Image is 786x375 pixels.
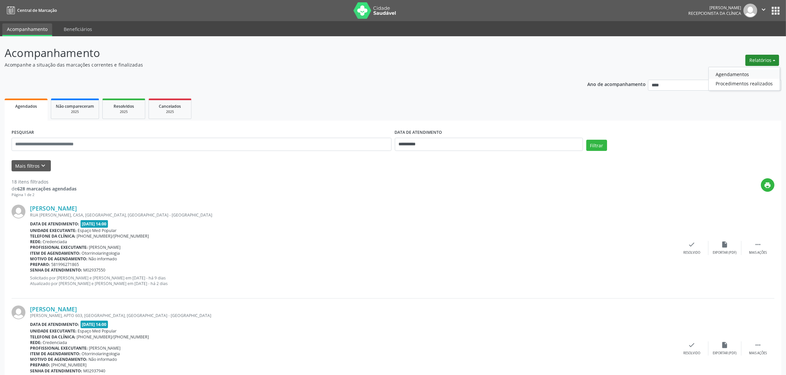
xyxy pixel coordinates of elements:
[30,351,81,357] b: Item de agendamento:
[683,250,700,255] div: Resolvido
[30,334,76,340] b: Telefone da clínica:
[51,262,79,267] span: 581996271865
[89,245,121,250] span: [PERSON_NAME]
[77,334,149,340] span: [PHONE_NUMBER]/[PHONE_NUMBER]
[82,351,120,357] span: Otorrinolaringologia
[56,109,94,114] div: 2025
[30,250,81,256] b: Item de agendamento:
[12,205,25,218] img: img
[754,341,762,349] i: 
[30,362,50,368] b: Preparo:
[12,185,77,192] div: de
[30,239,42,245] b: Rede:
[745,55,779,66] button: Relatórios
[30,205,77,212] a: [PERSON_NAME]
[89,345,121,351] span: [PERSON_NAME]
[30,262,50,267] b: Preparo:
[107,109,140,114] div: 2025
[30,267,82,273] b: Senha de atendimento:
[30,357,87,362] b: Motivo de agendamento:
[114,103,134,109] span: Resolvidos
[30,328,77,334] b: Unidade executante:
[30,340,42,345] b: Rede:
[12,178,77,185] div: 18 itens filtrados
[78,228,117,233] span: Espaço Med Popular
[56,103,94,109] span: Não compareceram
[688,11,741,16] span: Recepcionista da clínica
[757,4,770,17] button: 
[760,6,767,13] i: 
[15,103,37,109] span: Agendados
[709,70,780,79] a: Agendamentos
[89,357,117,362] span: Não informado
[40,162,47,169] i: keyboard_arrow_down
[688,241,696,248] i: check
[17,8,57,13] span: Central de Marcação
[586,140,607,151] button: Filtrar
[395,128,442,138] label: DATA DE ATENDIMENTO
[30,305,77,313] a: [PERSON_NAME]
[721,241,729,248] i: insert_drive_file
[12,305,25,319] img: img
[761,178,774,192] button: print
[78,328,117,334] span: Espaço Med Popular
[30,233,76,239] b: Telefone da clínica:
[30,313,675,318] div: [PERSON_NAME], APTO 603, [GEOGRAPHIC_DATA], [GEOGRAPHIC_DATA] - [GEOGRAPHIC_DATA]
[743,4,757,17] img: img
[30,212,675,218] div: RUA [PERSON_NAME], CASA, [GEOGRAPHIC_DATA], [GEOGRAPHIC_DATA] - [GEOGRAPHIC_DATA]
[5,45,548,61] p: Acompanhamento
[5,5,57,16] a: Central de Marcação
[77,233,149,239] span: [PHONE_NUMBER]/[PHONE_NUMBER]
[159,103,181,109] span: Cancelados
[749,351,767,356] div: Mais ações
[30,221,79,227] b: Data de atendimento:
[713,250,737,255] div: Exportar (PDF)
[81,220,108,228] span: [DATE] 14:00
[2,23,52,36] a: Acompanhamento
[17,186,77,192] strong: 628 marcações agendadas
[770,5,781,16] button: apps
[30,322,79,327] b: Data de atendimento:
[154,109,187,114] div: 2025
[43,239,67,245] span: Credenciada
[12,192,77,198] div: Página 1 de 2
[30,256,87,262] b: Motivo de agendamento:
[84,368,106,374] span: M02937940
[30,228,77,233] b: Unidade executante:
[89,256,117,262] span: Não informado
[30,245,88,250] b: Profissional executante:
[764,182,771,189] i: print
[59,23,97,35] a: Beneficiários
[30,368,82,374] b: Senha de atendimento:
[30,345,88,351] b: Profissional executante:
[688,341,696,349] i: check
[709,79,780,88] a: Procedimentos realizados
[12,160,51,172] button: Mais filtroskeyboard_arrow_down
[81,321,108,328] span: [DATE] 14:00
[5,61,548,68] p: Acompanhe a situação das marcações correntes e finalizadas
[721,341,729,349] i: insert_drive_file
[30,275,675,286] p: Solicitado por [PERSON_NAME] e [PERSON_NAME] em [DATE] - há 9 dias Atualizado por [PERSON_NAME] e...
[43,340,67,345] span: Credenciada
[708,67,780,91] ul: Relatórios
[587,80,646,88] p: Ano de acompanhamento
[754,241,762,248] i: 
[683,351,700,356] div: Resolvido
[749,250,767,255] div: Mais ações
[688,5,741,11] div: [PERSON_NAME]
[82,250,120,256] span: Otorrinolaringologia
[84,267,106,273] span: M02937550
[12,128,34,138] label: PESQUISAR
[713,351,737,356] div: Exportar (PDF)
[51,362,87,368] span: [PHONE_NUMBER]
